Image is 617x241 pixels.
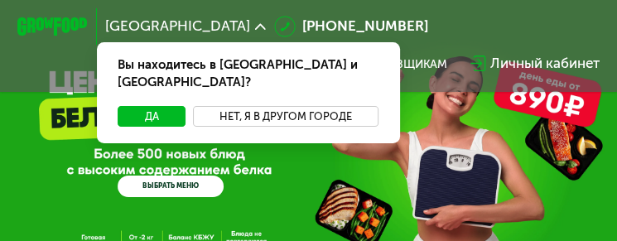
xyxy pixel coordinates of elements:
[274,16,428,37] a: [PHONE_NUMBER]
[490,53,600,75] div: Личный кабинет
[193,106,378,128] button: Нет, я в другом городе
[356,57,447,71] div: поставщикам
[118,176,224,197] a: ВЫБРАТЬ МЕНЮ
[118,106,186,128] button: Да
[97,42,400,106] div: Вы находитесь в [GEOGRAPHIC_DATA] и [GEOGRAPHIC_DATA]?
[105,19,250,33] span: [GEOGRAPHIC_DATA]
